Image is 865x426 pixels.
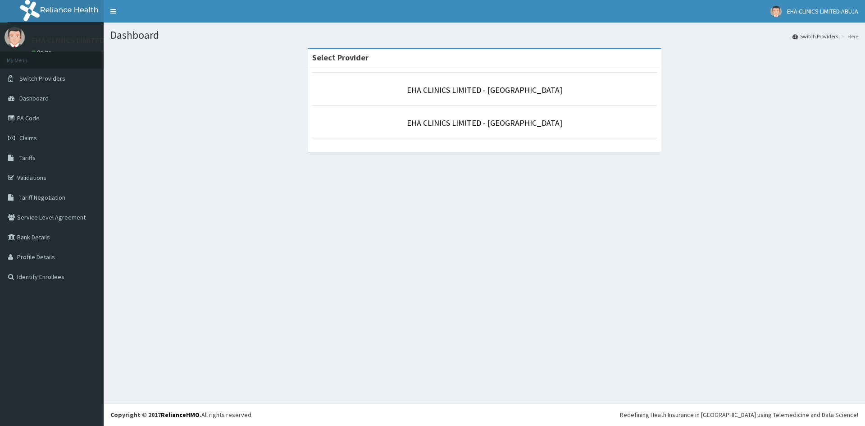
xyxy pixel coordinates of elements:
[839,32,858,40] li: Here
[104,403,865,426] footer: All rights reserved.
[770,6,782,17] img: User Image
[19,134,37,142] span: Claims
[792,32,838,40] a: Switch Providers
[5,27,25,47] img: User Image
[32,49,53,55] a: Online
[19,193,65,202] span: Tariff Negotiation
[19,94,49,102] span: Dashboard
[312,52,369,63] strong: Select Provider
[161,411,200,419] a: RelianceHMO
[32,37,129,45] p: EHA CLINICS LIMITED ABUJA
[110,411,201,419] strong: Copyright © 2017 .
[19,154,36,162] span: Tariffs
[407,85,562,95] a: EHA CLINICS LIMITED - [GEOGRAPHIC_DATA]
[407,118,562,128] a: EHA CLINICS LIMITED - [GEOGRAPHIC_DATA]
[19,74,65,82] span: Switch Providers
[620,410,858,419] div: Redefining Heath Insurance in [GEOGRAPHIC_DATA] using Telemedicine and Data Science!
[787,7,858,15] span: EHA CLINICS LIMITED ABUJA
[110,29,858,41] h1: Dashboard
